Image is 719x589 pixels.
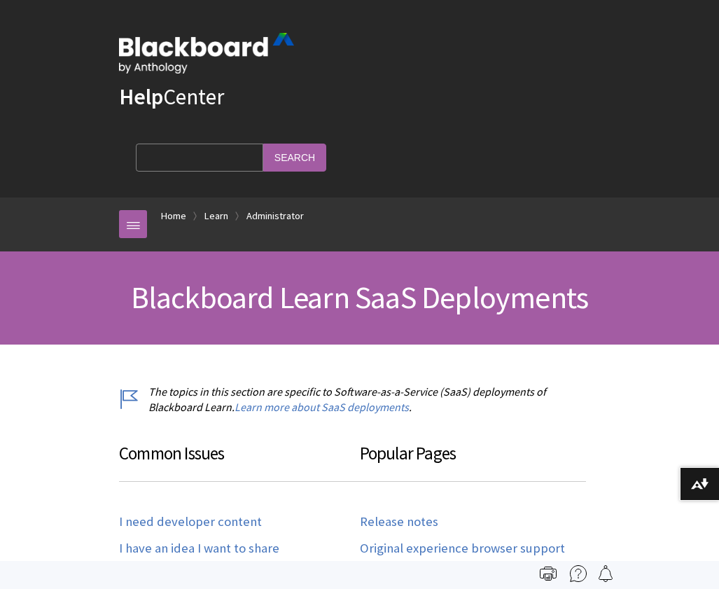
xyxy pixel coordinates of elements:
a: Administrator [246,207,304,225]
a: Home [161,207,186,225]
a: Learn [204,207,228,225]
h3: Common Issues [119,441,360,482]
input: Search [263,144,326,171]
img: Print [540,565,557,582]
img: More help [570,565,587,582]
a: Release notes [360,514,438,530]
h3: Popular Pages [360,441,587,482]
img: Blackboard by Anthology [119,33,294,74]
strong: Help [119,83,163,111]
span: Blackboard Learn SaaS Deployments [131,278,589,317]
a: I need developer content [119,514,262,530]
a: I have an idea I want to share [119,541,279,557]
p: The topics in this section are specific to Software-as-a-Service (SaaS) deployments of Blackboard... [119,384,600,415]
a: Learn more about SaaS deployments [235,400,409,415]
a: Original experience browser support [360,541,565,557]
img: Follow this page [597,565,614,582]
a: HelpCenter [119,83,224,111]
